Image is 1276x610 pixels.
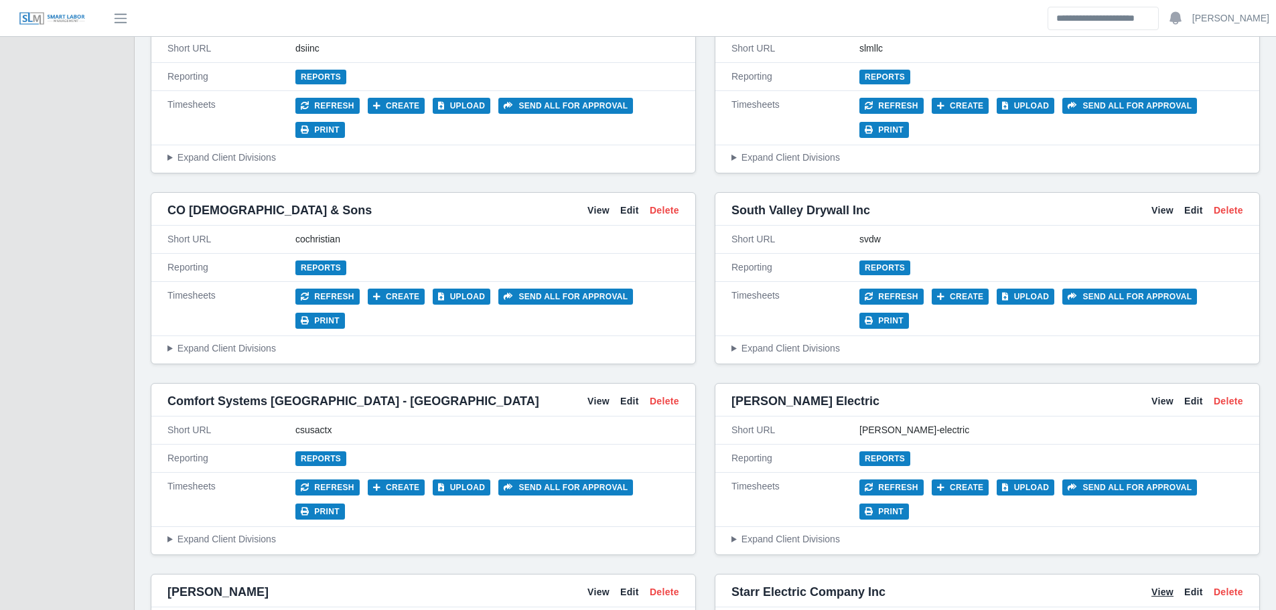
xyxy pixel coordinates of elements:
img: SLM Logo [19,11,86,26]
summary: Expand Client Divisions [167,532,679,546]
a: Delete [650,204,679,218]
a: Edit [620,585,639,599]
button: Send all for approval [498,289,633,305]
div: Timesheets [167,289,295,329]
button: Print [859,504,909,520]
a: Delete [1214,204,1243,218]
a: Edit [1184,394,1203,408]
div: Reporting [731,451,859,465]
div: [PERSON_NAME]-electric [859,423,1243,437]
div: svdw [859,232,1243,246]
button: Create [932,289,989,305]
a: Delete [1214,394,1243,408]
a: Edit [620,394,639,408]
div: Short URL [731,423,859,437]
button: Send all for approval [498,479,633,495]
div: Short URL [731,232,859,246]
a: Reports [859,70,910,84]
a: Reports [295,70,346,84]
button: Create [932,479,989,495]
button: Create [368,479,425,495]
div: Timesheets [731,98,859,138]
a: Edit [1184,585,1203,599]
button: Print [295,122,345,138]
input: Search [1048,7,1159,30]
button: Refresh [859,98,924,114]
div: Timesheets [167,98,295,138]
a: Reports [859,451,910,466]
summary: Expand Client Divisions [167,151,679,165]
a: Delete [650,394,679,408]
summary: Expand Client Divisions [731,341,1243,356]
span: [PERSON_NAME] [167,583,269,601]
a: Edit [1184,204,1203,218]
div: Short URL [167,423,295,437]
div: Reporting [167,70,295,84]
a: View [587,394,610,408]
button: Refresh [295,479,360,495]
div: Reporting [731,70,859,84]
a: View [1151,585,1174,599]
span: CO [DEMOGRAPHIC_DATA] & Sons [167,201,372,220]
span: South Valley Drywall Inc [731,201,870,220]
summary: Expand Client Divisions [731,532,1243,546]
a: View [587,204,610,218]
span: [PERSON_NAME] Electric [731,392,879,410]
button: Create [368,289,425,305]
div: dsiinc [295,42,679,56]
a: View [1151,394,1174,408]
button: Upload [433,98,490,114]
button: Refresh [859,289,924,305]
span: Starr Electric Company Inc [731,583,885,601]
button: Upload [997,479,1054,495]
a: Reports [859,260,910,275]
button: Send all for approval [1062,98,1197,114]
div: Short URL [167,42,295,56]
div: csusactx [295,423,679,437]
button: Upload [433,479,490,495]
a: Delete [1214,585,1243,599]
div: Short URL [731,42,859,56]
div: Timesheets [731,289,859,329]
a: Reports [295,260,346,275]
button: Print [295,504,345,520]
a: Edit [620,204,639,218]
button: Send all for approval [1062,479,1197,495]
summary: Expand Client Divisions [731,151,1243,165]
button: Send all for approval [1062,289,1197,305]
button: Upload [997,289,1054,305]
a: [PERSON_NAME] [1192,11,1269,25]
div: cochristian [295,232,679,246]
button: Print [295,313,345,329]
button: Refresh [295,289,360,305]
a: Delete [650,585,679,599]
a: View [1151,204,1174,218]
button: Refresh [295,98,360,114]
span: Comfort Systems [GEOGRAPHIC_DATA] - [GEOGRAPHIC_DATA] [167,392,539,410]
div: Reporting [167,260,295,275]
a: Reports [295,451,346,466]
button: Upload [433,289,490,305]
div: slmllc [859,42,1243,56]
summary: Expand Client Divisions [167,341,679,356]
button: Create [368,98,425,114]
button: Send all for approval [498,98,633,114]
a: View [587,585,610,599]
button: Refresh [859,479,924,495]
button: Create [932,98,989,114]
div: Reporting [167,451,295,465]
div: Short URL [167,232,295,246]
button: Print [859,313,909,329]
div: Timesheets [731,479,859,520]
button: Upload [997,98,1054,114]
div: Reporting [731,260,859,275]
button: Print [859,122,909,138]
div: Timesheets [167,479,295,520]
